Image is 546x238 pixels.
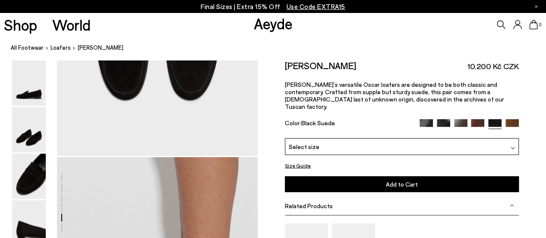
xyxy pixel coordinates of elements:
a: Loafers [50,43,71,52]
img: Oscar Suede Loafers - Image 3 [12,154,46,199]
img: Oscar Suede Loafers - Image 2 [12,107,46,152]
nav: breadcrumb [11,36,546,60]
span: Navigate to /collections/ss25-final-sizes [287,3,345,10]
img: Oscar Suede Loafers - Image 1 [12,60,46,106]
a: Aeyde [253,14,292,32]
h2: [PERSON_NAME] [285,60,356,71]
img: svg%3E [510,203,514,208]
div: Color: [285,119,412,129]
span: Select size [289,142,319,151]
span: Loafers [50,44,71,51]
a: Shop [4,17,37,32]
span: Black Suede [301,119,335,127]
a: All Footwear [11,43,44,52]
a: World [52,17,91,32]
button: Add to Cart [285,176,519,192]
span: Add to Cart [386,181,418,188]
span: Related Products [285,202,333,209]
img: svg%3E [511,146,515,150]
span: [PERSON_NAME]’s versatile Oscar loafers are designed to be both classic and contemporary. Crafted... [285,81,504,110]
button: Size Guide [285,160,311,171]
span: 10.200 Kč CZK [467,61,519,72]
a: 0 [529,20,538,29]
span: [PERSON_NAME] [78,43,123,52]
span: 0 [538,22,542,27]
p: Final Sizes | Extra 15% Off [201,1,345,12]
